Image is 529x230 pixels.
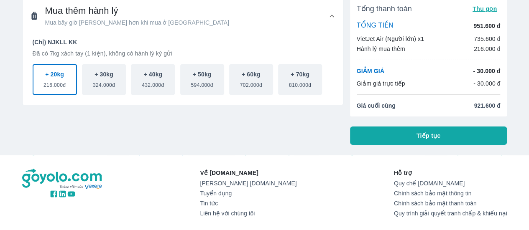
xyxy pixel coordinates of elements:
[291,70,309,78] p: + 70kg
[45,18,229,27] span: Mua bây giờ [PERSON_NAME] hơn khi mua ở [GEOGRAPHIC_DATA]
[357,101,396,110] span: Giá cuối cùng
[93,78,115,88] span: 324.000đ
[357,4,412,14] span: Tổng thanh toán
[474,35,501,43] p: 735.600 đ
[200,169,296,177] p: Về [DOMAIN_NAME]
[289,78,311,88] span: 810.000đ
[33,64,77,95] button: + 20kg216.000đ
[357,35,424,43] p: VietJet Air (Người lớn) x1
[473,67,500,75] p: - 30.000 đ
[473,5,497,12] span: Thu gọn
[33,49,333,58] p: Đã có 7kg xách tay (1 kiện), không có hành lý ký gửi
[278,64,322,95] button: + 70kg810.000đ
[200,200,296,207] a: Tin tức
[394,169,507,177] p: Hỗ trợ
[474,45,501,53] p: 216.000 đ
[95,70,113,78] p: + 30kg
[33,38,333,46] p: (Chị) NJKLL KK
[242,70,261,78] p: + 60kg
[469,3,501,15] button: Thu gọn
[473,79,501,88] p: - 30.000 đ
[229,64,273,95] button: + 60kg702.000đ
[45,5,229,17] span: Mua thêm hành lý
[357,45,405,53] p: Hành lý mua thêm
[417,131,441,140] span: Tiếp tục
[43,78,66,88] span: 216.000đ
[357,67,384,75] p: GIẢM GIÁ
[191,78,213,88] span: 594.000đ
[357,79,405,88] p: Giảm giá trực tiếp
[240,78,262,88] span: 702.000đ
[82,64,126,95] button: + 30kg324.000đ
[22,169,103,190] img: logo
[394,200,507,207] a: Chính sách bảo mật thanh toán
[33,64,333,95] div: scrollable baggage options
[200,180,296,187] a: [PERSON_NAME] [DOMAIN_NAME]
[23,35,343,105] div: Mua thêm hành lýMua bây giờ [PERSON_NAME] hơn khi mua ở [GEOGRAPHIC_DATA]
[193,70,212,78] p: + 50kg
[394,210,507,217] a: Quy trình giải quyết tranh chấp & khiếu nại
[394,180,507,187] a: Quy chế [DOMAIN_NAME]
[200,190,296,197] a: Tuyển dụng
[350,126,507,145] button: Tiếp tục
[394,190,507,197] a: Chính sách bảo mật thông tin
[45,70,64,78] p: + 20kg
[357,21,394,30] p: TỔNG TIỀN
[142,78,164,88] span: 432.000đ
[180,64,224,95] button: + 50kg594.000đ
[200,210,296,217] a: Liên hệ với chúng tôi
[474,101,500,110] span: 921.600 đ
[143,70,162,78] p: + 40kg
[131,64,175,95] button: + 40kg432.000đ
[473,22,500,30] p: 951.600 đ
